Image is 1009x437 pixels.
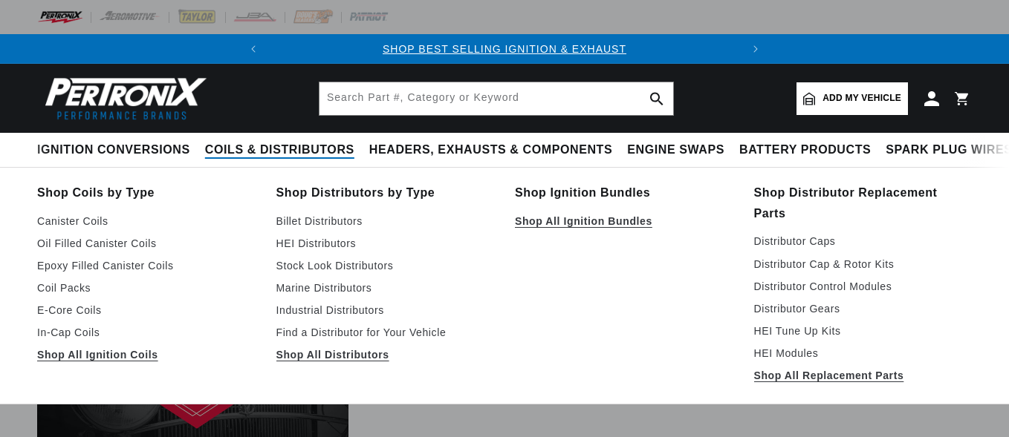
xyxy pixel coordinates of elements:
span: Headers, Exhausts & Components [369,142,612,158]
button: Translation missing: en.sections.announcements.next_announcement [741,34,770,64]
a: Shop All Ignition Coils [37,346,256,364]
summary: Battery Products [732,133,878,168]
a: Shop Coils by Type [37,183,256,203]
a: Shop All Ignition Bundles [515,212,733,230]
span: Coils & Distributors [205,142,354,158]
a: Shop Distributor Replacement Parts [754,183,973,223]
summary: Headers, Exhausts & Components [362,133,620,168]
a: Distributor Caps [754,232,973,250]
img: Pertronix [37,73,208,124]
a: In-Cap Coils [37,323,256,341]
a: Oil Filled Canister Coils [37,234,256,252]
a: HEI Modules [754,344,973,362]
span: Ignition Conversions [37,142,190,158]
summary: Coils & Distributors [198,133,362,168]
a: Add my vehicle [797,82,908,115]
a: Distributor Gears [754,300,973,318]
button: Translation missing: en.sections.announcements.previous_announcement [239,34,268,64]
summary: Engine Swaps [620,133,732,168]
a: Find a Distributor for Your Vehicle [276,323,495,341]
a: Shop Ignition Bundles [515,183,733,203]
a: HEI Tune Up Kits [754,322,973,340]
a: Shop Distributors by Type [276,183,495,203]
a: Epoxy Filled Canister Coils [37,257,256,275]
a: Distributor Control Modules [754,277,973,295]
a: Marine Distributors [276,279,495,297]
div: 1 of 2 [268,41,741,57]
span: Add my vehicle [823,91,901,105]
a: E-Core Coils [37,301,256,319]
div: Announcement [268,41,741,57]
a: HEI Distributors [276,234,495,252]
a: Canister Coils [37,212,256,230]
summary: Ignition Conversions [37,133,198,168]
input: Search Part #, Category or Keyword [319,82,673,115]
a: Distributor Cap & Rotor Kits [754,255,973,273]
a: Shop All Replacement Parts [754,367,973,384]
button: search button [640,82,673,115]
a: Billet Distributors [276,212,495,230]
a: SHOP BEST SELLING IGNITION & EXHAUST [383,43,626,55]
a: Stock Look Distributors [276,257,495,275]
span: Engine Swaps [627,142,724,158]
a: Shop All Distributors [276,346,495,364]
a: Industrial Distributors [276,301,495,319]
span: Battery Products [739,142,871,158]
a: Coil Packs [37,279,256,297]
